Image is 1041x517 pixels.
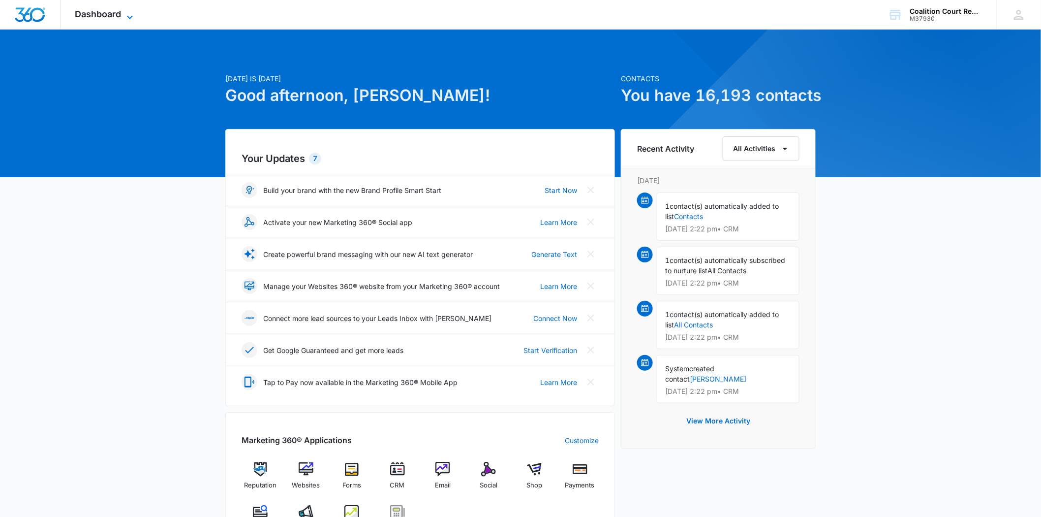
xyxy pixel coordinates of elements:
p: Manage your Websites 360® website from your Marketing 360® account [263,281,500,291]
button: Close [583,182,599,198]
a: Generate Text [531,249,577,259]
span: Dashboard [75,9,122,19]
span: System [665,364,689,373]
h2: Marketing 360® Applications [242,434,352,446]
a: Email [424,462,462,497]
a: Connect Now [533,313,577,323]
button: Close [583,310,599,326]
p: Connect more lead sources to your Leads Inbox with [PERSON_NAME] [263,313,491,323]
a: Start Verification [523,345,577,355]
span: Email [435,481,451,490]
span: Social [480,481,497,490]
p: [DATE] [637,175,799,186]
a: All Contacts [674,321,713,329]
p: Build your brand with the new Brand Profile Smart Start [263,185,441,195]
a: Customize [565,435,599,446]
button: Close [583,246,599,262]
span: Reputation [244,481,276,490]
span: contact(s) automatically subscribed to nurture list [665,256,785,275]
a: Contacts [674,212,703,221]
span: 1 [665,310,670,319]
a: Reputation [242,462,279,497]
h1: You have 16,193 contacts [621,84,816,107]
p: Contacts [621,73,816,84]
a: Shop [516,462,553,497]
button: Close [583,374,599,390]
div: account id [910,15,982,22]
a: Learn More [540,377,577,388]
p: [DATE] 2:22 pm • CRM [665,280,791,287]
span: Websites [292,481,320,490]
span: CRM [390,481,405,490]
p: Create powerful brand messaging with our new AI text generator [263,249,473,259]
a: [PERSON_NAME] [690,375,746,383]
p: [DATE] 2:22 pm • CRM [665,226,791,232]
p: [DATE] 2:22 pm • CRM [665,334,791,341]
a: Websites [287,462,325,497]
h1: Good afternoon, [PERSON_NAME]! [225,84,615,107]
h2: Your Updates [242,151,599,166]
a: CRM [378,462,416,497]
a: Social [470,462,508,497]
a: Start Now [545,185,577,195]
span: created contact [665,364,714,383]
span: 1 [665,202,670,210]
a: Forms [333,462,371,497]
span: All Contacts [707,266,746,275]
button: All Activities [723,136,799,161]
span: Payments [565,481,595,490]
span: Forms [342,481,361,490]
button: View More Activity [676,409,760,433]
p: Activate your new Marketing 360® Social app [263,217,412,227]
div: account name [910,7,982,15]
span: 1 [665,256,670,264]
p: [DATE] is [DATE] [225,73,615,84]
span: contact(s) automatically added to list [665,202,779,221]
span: contact(s) automatically added to list [665,310,779,329]
h6: Recent Activity [637,143,694,155]
button: Close [583,342,599,358]
p: [DATE] 2:22 pm • CRM [665,388,791,395]
span: Shop [526,481,542,490]
a: Payments [561,462,599,497]
a: Learn More [540,217,577,227]
button: Close [583,278,599,294]
div: 7 [309,153,321,164]
button: Close [583,214,599,230]
p: Tap to Pay now available in the Marketing 360® Mobile App [263,377,458,388]
a: Learn More [540,281,577,291]
p: Get Google Guaranteed and get more leads [263,345,403,355]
